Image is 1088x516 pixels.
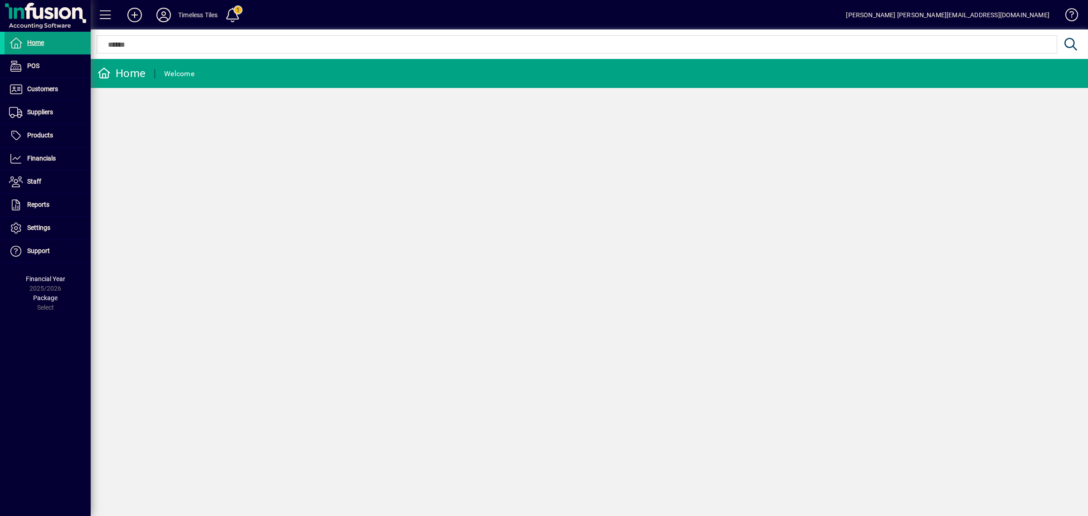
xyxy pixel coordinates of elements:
[5,124,91,147] a: Products
[27,131,53,139] span: Products
[149,7,178,23] button: Profile
[5,147,91,170] a: Financials
[27,224,50,231] span: Settings
[27,201,49,208] span: Reports
[27,85,58,92] span: Customers
[5,240,91,263] a: Support
[5,101,91,124] a: Suppliers
[27,39,44,46] span: Home
[5,170,91,193] a: Staff
[164,67,194,81] div: Welcome
[33,294,58,302] span: Package
[27,178,41,185] span: Staff
[27,247,50,254] span: Support
[5,78,91,101] a: Customers
[846,8,1049,22] div: [PERSON_NAME] [PERSON_NAME][EMAIL_ADDRESS][DOMAIN_NAME]
[27,62,39,69] span: POS
[1059,2,1077,31] a: Knowledge Base
[5,194,91,216] a: Reports
[178,8,218,22] div: Timeless Tiles
[27,155,56,162] span: Financials
[5,55,91,78] a: POS
[26,275,65,282] span: Financial Year
[27,108,53,116] span: Suppliers
[97,66,146,81] div: Home
[120,7,149,23] button: Add
[5,217,91,239] a: Settings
